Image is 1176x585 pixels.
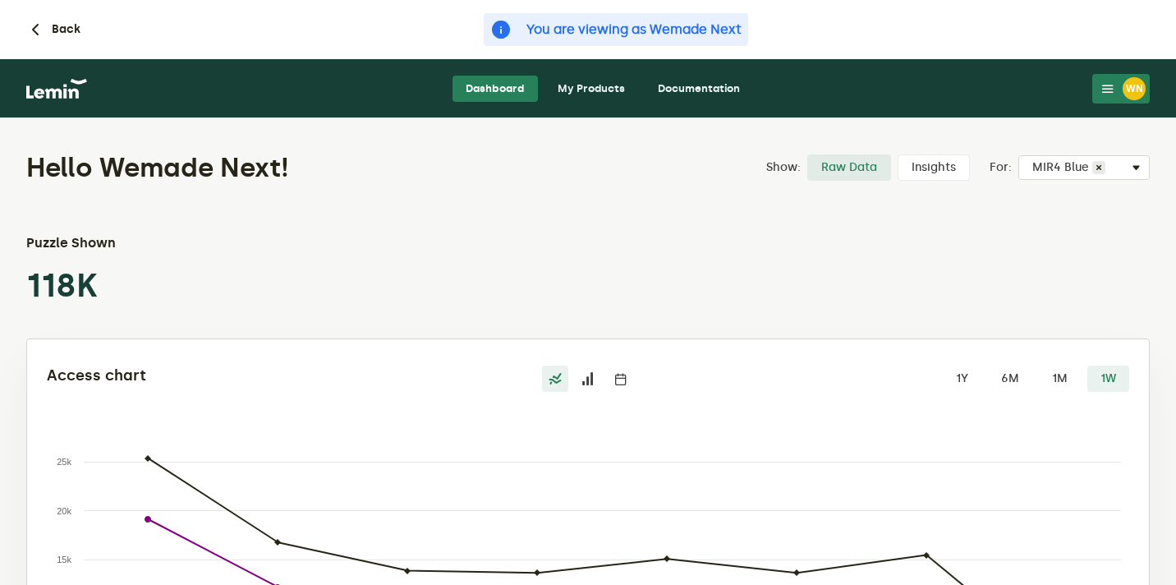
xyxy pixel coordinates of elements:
[1032,161,1092,174] span: MIR4 Blue
[807,154,891,181] label: Raw Data
[452,76,538,102] a: Dashboard
[898,154,970,181] label: Insights
[26,151,652,184] h1: Hello Wemade Next!
[942,366,981,392] label: 1Y
[26,266,168,306] p: 118K
[1092,74,1150,104] button: WN
[645,76,753,102] a: Documentation
[544,76,638,102] a: My Products
[57,457,71,467] text: 25k
[57,555,71,564] text: 15k
[988,366,1032,392] label: 6M
[766,161,801,174] label: Show:
[25,20,80,39] button: Back
[57,506,71,516] text: 20k
[47,366,407,385] h2: Access chart
[1039,366,1081,392] label: 1M
[526,20,742,39] span: You are viewing as Wemade Next
[26,233,168,253] h3: Puzzle Shown
[1123,77,1146,100] div: WN
[26,79,87,99] img: logo
[1087,366,1129,392] label: 1W
[990,161,1012,174] label: For:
